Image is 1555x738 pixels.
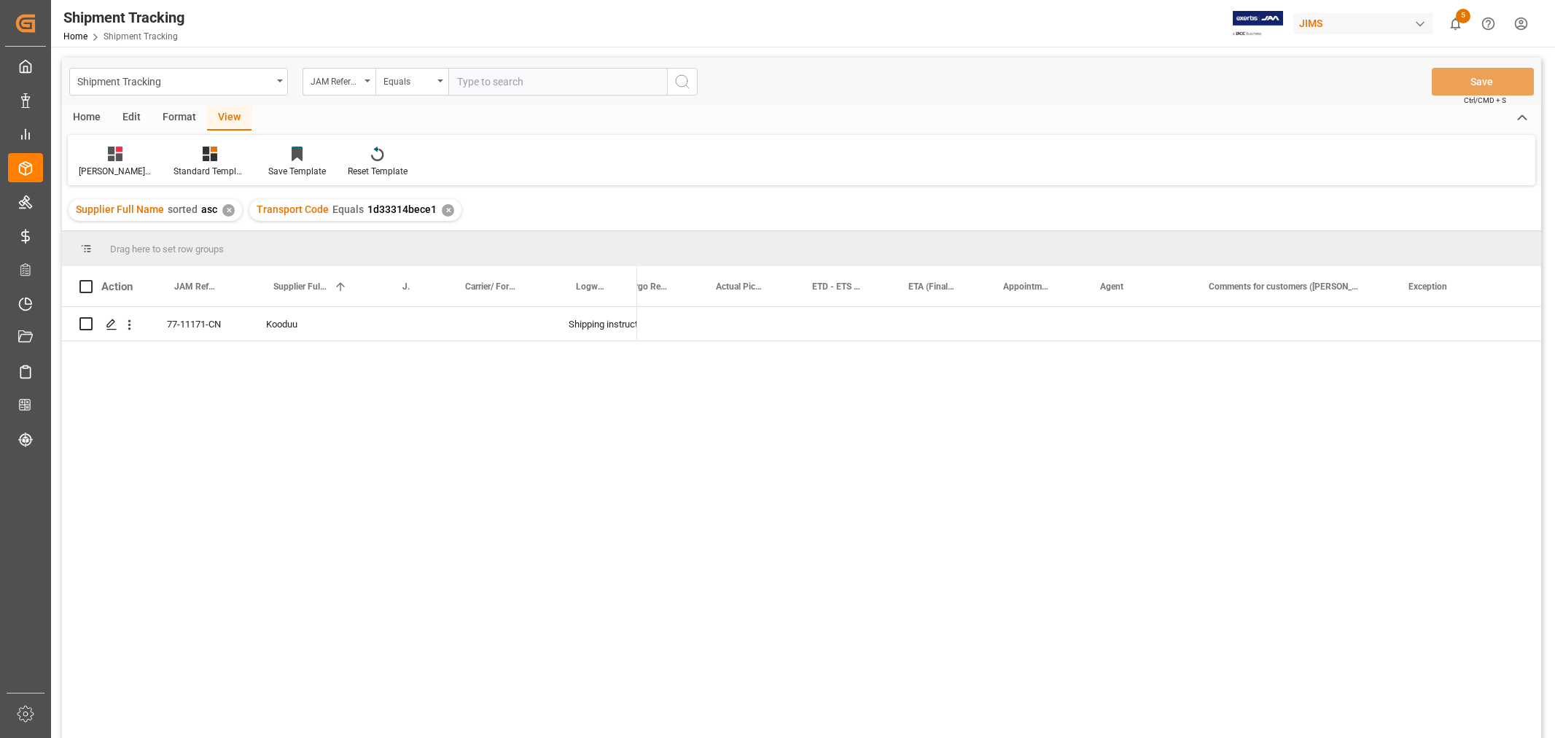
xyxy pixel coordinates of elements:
[367,203,437,215] span: 1d33314bece1
[1293,9,1439,37] button: JIMS
[375,68,448,96] button: open menu
[576,281,607,292] span: Logward Status
[249,307,378,341] div: Kooduu
[63,31,87,42] a: Home
[311,71,360,88] div: JAM Reference Number
[348,165,408,178] div: Reset Template
[268,165,326,178] div: Save Template
[149,307,249,341] div: 77-11171-CN
[383,71,433,88] div: Equals
[303,68,375,96] button: open menu
[908,281,955,292] span: ETA (Final Delivery Location)
[1472,7,1505,40] button: Help Center
[569,308,620,341] div: Shipping instructions sent
[1432,68,1534,96] button: Save
[63,7,184,28] div: Shipment Tracking
[667,68,698,96] button: search button
[442,204,454,217] div: ✕
[201,203,217,215] span: asc
[222,204,235,217] div: ✕
[207,106,252,131] div: View
[1456,9,1470,23] span: 5
[465,281,521,292] span: Carrier/ Forwarder Name
[77,71,272,90] div: Shipment Tracking
[62,106,112,131] div: Home
[332,203,364,215] span: Equals
[79,165,152,178] div: [PERSON_NAME]'s tracking all # _5
[174,281,218,292] span: JAM Reference Number
[1100,281,1123,292] span: Agent
[168,203,198,215] span: sorted
[174,165,246,178] div: Standard Templates
[62,307,637,341] div: Press SPACE to select this row.
[402,281,410,292] span: JAM Shipment Number
[76,203,164,215] span: Supplier Full Name
[273,281,328,292] span: Supplier Full Name
[1408,281,1447,292] span: Exception
[1209,281,1360,292] span: Comments for customers ([PERSON_NAME])
[448,68,667,96] input: Type to search
[716,281,764,292] span: Actual Pickup Date (Origin)
[112,106,152,131] div: Edit
[110,244,224,255] span: Drag here to set row groups
[1003,281,1052,292] span: Appointment Start Date
[812,281,860,292] span: ETD - ETS (Origin)
[1293,13,1433,34] div: JIMS
[1464,95,1506,106] span: Ctrl/CMD + S
[257,203,329,215] span: Transport Code
[1439,7,1472,40] button: show 5 new notifications
[152,106,207,131] div: Format
[101,280,133,293] div: Action
[625,281,668,292] span: Cargo Ready Date (Origin)
[1233,11,1283,36] img: Exertis%20JAM%20-%20Email%20Logo.jpg_1722504956.jpg
[69,68,288,96] button: open menu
